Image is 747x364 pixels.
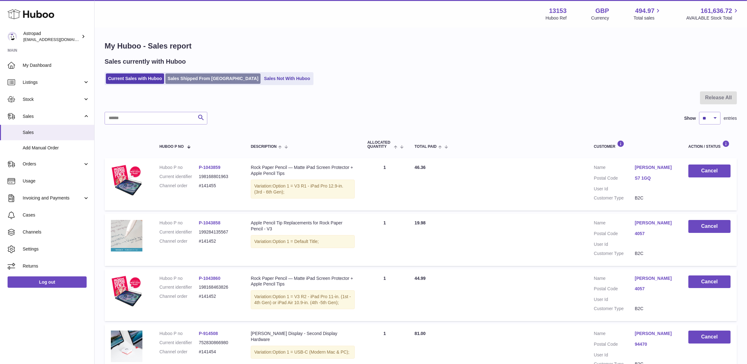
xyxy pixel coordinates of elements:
td: 1 [361,158,408,211]
span: 161,636.72 [701,7,732,15]
div: Variation: [251,290,355,309]
dt: Current identifier [159,229,199,235]
img: internalAdmin-13153@internal.huboo.com [8,32,17,41]
dd: 752830866980 [199,340,238,346]
span: My Dashboard [23,62,89,68]
dt: Customer Type [594,306,635,312]
dd: B2C [635,195,676,201]
a: 4057 [635,286,676,292]
dt: User Id [594,241,635,247]
a: [PERSON_NAME] [635,275,676,281]
a: 94470 [635,341,676,347]
div: Variation: [251,180,355,199]
span: 46.36 [415,165,426,170]
span: 494.97 [635,7,654,15]
dt: Customer Type [594,251,635,257]
span: entries [724,115,737,121]
span: Description [251,145,277,149]
span: Option 1 = V3 R1 - iPad Pro 12.9-in. (3rd - 6th Gen); [254,183,343,194]
img: v3tips.png [111,220,142,251]
td: 1 [361,269,408,321]
dt: Postal Code [594,231,635,238]
div: Variation: [251,235,355,248]
span: ALLOCATED Quantity [367,141,392,149]
span: Returns [23,263,89,269]
dt: Postal Code [594,175,635,183]
h1: My Huboo - Sales report [105,41,737,51]
dd: #141452 [199,238,238,244]
a: Current Sales with Huboo [106,73,164,84]
img: 2025-IPADS.jpg [111,165,142,196]
span: Sales [23,130,89,136]
dt: Channel order [159,238,199,244]
strong: GBP [595,7,609,15]
span: Usage [23,178,89,184]
dt: Current identifier [159,284,199,290]
span: 81.00 [415,331,426,336]
a: Sales Shipped From [GEOGRAPHIC_DATA] [165,73,261,84]
dt: Postal Code [594,286,635,293]
dt: Customer Type [594,195,635,201]
span: Huboo P no [159,145,184,149]
dt: Huboo P no [159,331,199,337]
span: [EMAIL_ADDRESS][DOMAIN_NAME] [23,37,93,42]
dd: #141455 [199,183,238,189]
span: Option 1 = USB-C (Modern Mac & PC); [273,350,349,355]
a: [PERSON_NAME] [635,165,676,170]
span: Channels [23,229,89,235]
dt: Channel order [159,293,199,299]
a: P-914508 [199,331,218,336]
a: 4057 [635,231,676,237]
button: Cancel [688,275,731,288]
img: MattRonge_r2_MSP20255.jpg [111,331,142,362]
label: Show [684,115,696,121]
dd: B2C [635,306,676,312]
div: Currency [591,15,609,21]
dt: Name [594,220,635,228]
a: P-1043858 [199,220,221,225]
div: Rock Paper Pencil — Matte iPad Screen Protector + Apple Pencil Tips [251,165,355,176]
dd: B2C [635,251,676,257]
span: Option 1 = Default Title; [273,239,319,244]
div: Rock Paper Pencil — Matte iPad Screen Protector + Apple Pencil Tips [251,275,355,287]
span: Settings [23,246,89,252]
h2: Sales currently with Huboo [105,57,186,66]
span: 19.98 [415,220,426,225]
dd: 198168463826 [199,284,238,290]
span: Listings [23,79,83,85]
a: Sales Not With Huboo [262,73,312,84]
span: Stock [23,96,83,102]
dt: Name [594,331,635,338]
span: Cases [23,212,89,218]
span: AVAILABLE Stock Total [686,15,739,21]
dd: #141452 [199,293,238,299]
button: Cancel [688,165,731,177]
span: Total sales [634,15,662,21]
div: Astropad [23,31,80,43]
button: Cancel [688,220,731,233]
span: Total paid [415,145,437,149]
dt: Channel order [159,183,199,189]
dt: User Id [594,352,635,358]
span: Option 1 = V3 R2 - iPad Pro 11-in. (1st - 4th Gen) or iPad Air 10.9-in. (4th -5th Gen); [254,294,351,305]
span: Invoicing and Payments [23,195,83,201]
dt: Name [594,275,635,283]
a: 494.97 Total sales [634,7,662,21]
div: Apple Pencil Tip Replacements for Rock Paper Pencil - V3 [251,220,355,232]
dt: Huboo P no [159,275,199,281]
a: Log out [8,276,87,288]
div: Action / Status [688,140,731,149]
div: Variation: [251,346,355,359]
dt: Current identifier [159,340,199,346]
dt: User Id [594,186,635,192]
strong: 13153 [549,7,567,15]
span: Orders [23,161,83,167]
div: [PERSON_NAME] Display - Second Display Hardware [251,331,355,343]
a: S7 1GQ [635,175,676,181]
dd: #141454 [199,349,238,355]
dd: 198168801963 [199,174,238,180]
button: Cancel [688,331,731,344]
a: [PERSON_NAME] [635,220,676,226]
a: P-1043859 [199,165,221,170]
a: 161,636.72 AVAILABLE Stock Total [686,7,739,21]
